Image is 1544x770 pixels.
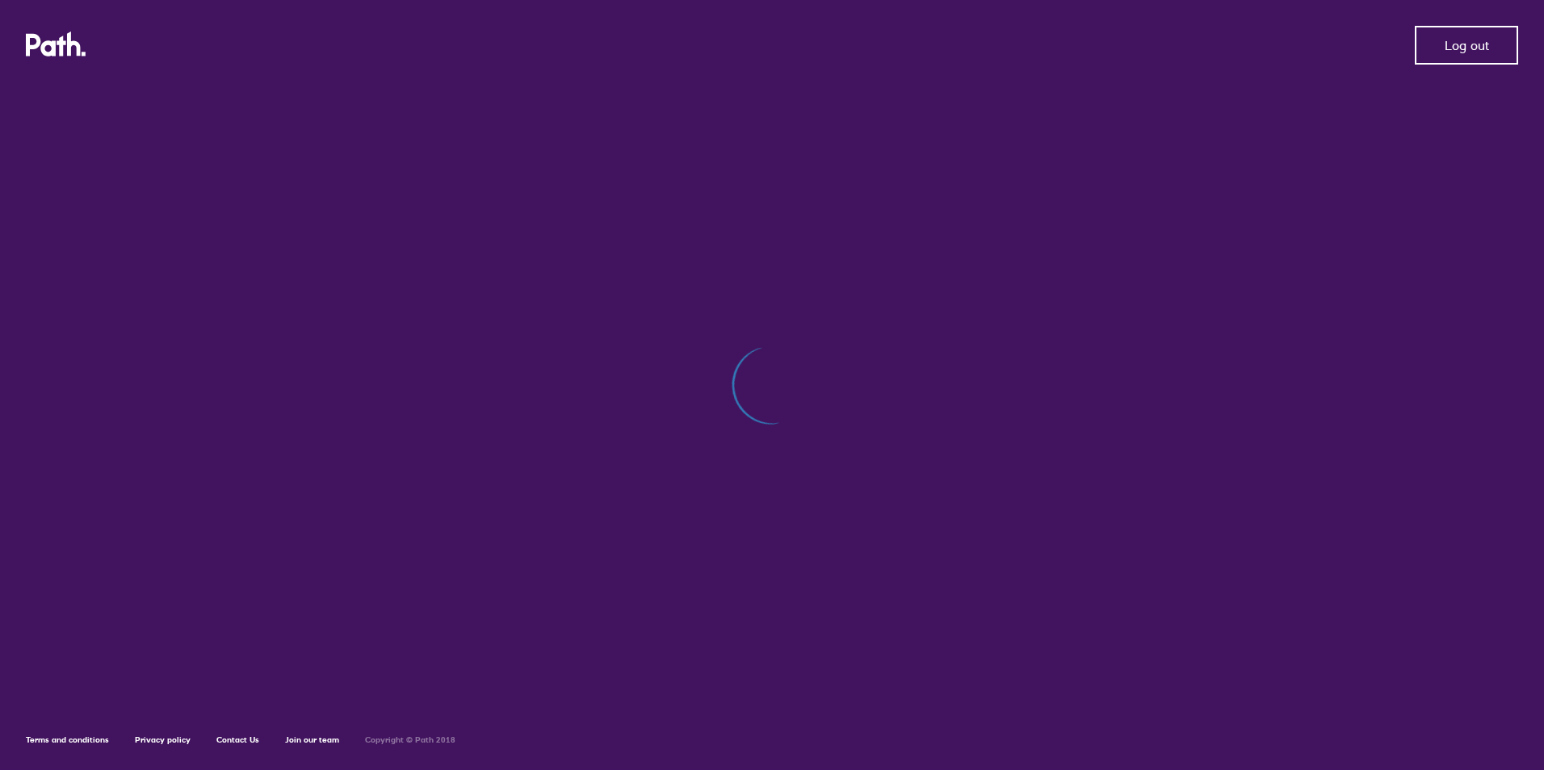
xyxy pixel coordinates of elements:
[1415,26,1518,65] button: Log out
[216,734,259,745] a: Contact Us
[1445,38,1489,52] span: Log out
[135,734,191,745] a: Privacy policy
[26,734,109,745] a: Terms and conditions
[285,734,339,745] a: Join our team
[365,735,455,745] h6: Copyright © Path 2018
